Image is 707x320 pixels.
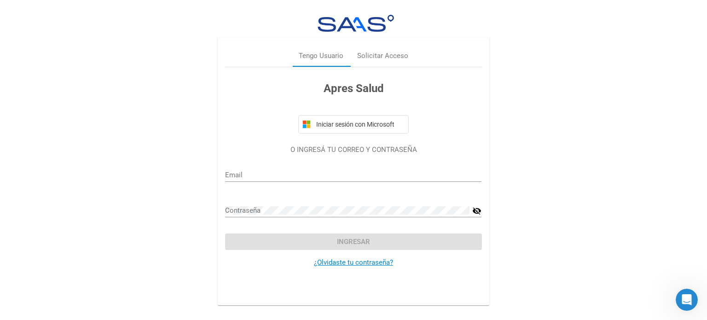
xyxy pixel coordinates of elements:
[676,289,698,311] iframe: Intercom live chat
[299,51,343,61] div: Tengo Usuario
[225,80,481,97] h3: Apres Salud
[225,233,481,250] button: Ingresar
[357,51,408,61] div: Solicitar Acceso
[314,258,393,267] a: ¿Olvidaste tu contraseña?
[225,145,481,155] p: O INGRESÁ TU CORREO Y CONTRASEÑA
[472,205,481,216] mat-icon: visibility_off
[337,238,370,246] span: Ingresar
[314,121,405,128] span: Iniciar sesión con Microsoft
[298,115,409,134] button: Iniciar sesión con Microsoft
